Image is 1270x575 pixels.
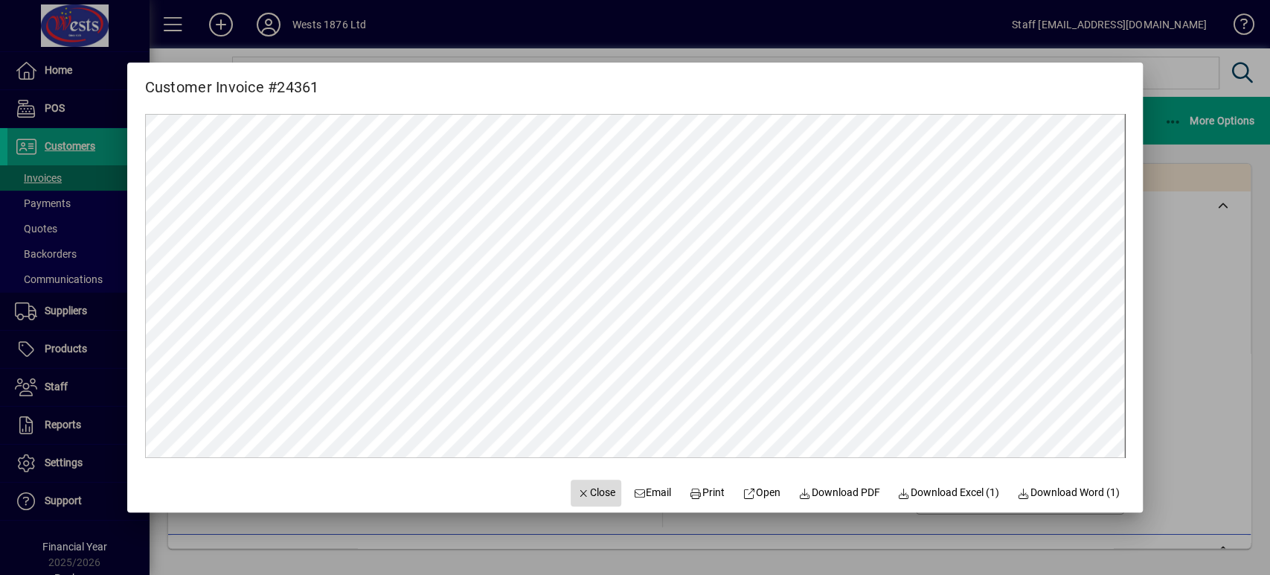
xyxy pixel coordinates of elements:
[737,480,786,506] a: Open
[798,485,880,501] span: Download PDF
[127,63,337,99] h2: Customer Invoice #24361
[1017,485,1120,501] span: Download Word (1)
[792,480,886,506] a: Download PDF
[683,480,731,506] button: Print
[891,480,1005,506] button: Download Excel (1)
[743,485,780,501] span: Open
[577,485,615,501] span: Close
[1011,480,1126,506] button: Download Word (1)
[571,480,621,506] button: Close
[897,485,999,501] span: Download Excel (1)
[627,480,678,506] button: Email
[690,485,725,501] span: Print
[633,485,672,501] span: Email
